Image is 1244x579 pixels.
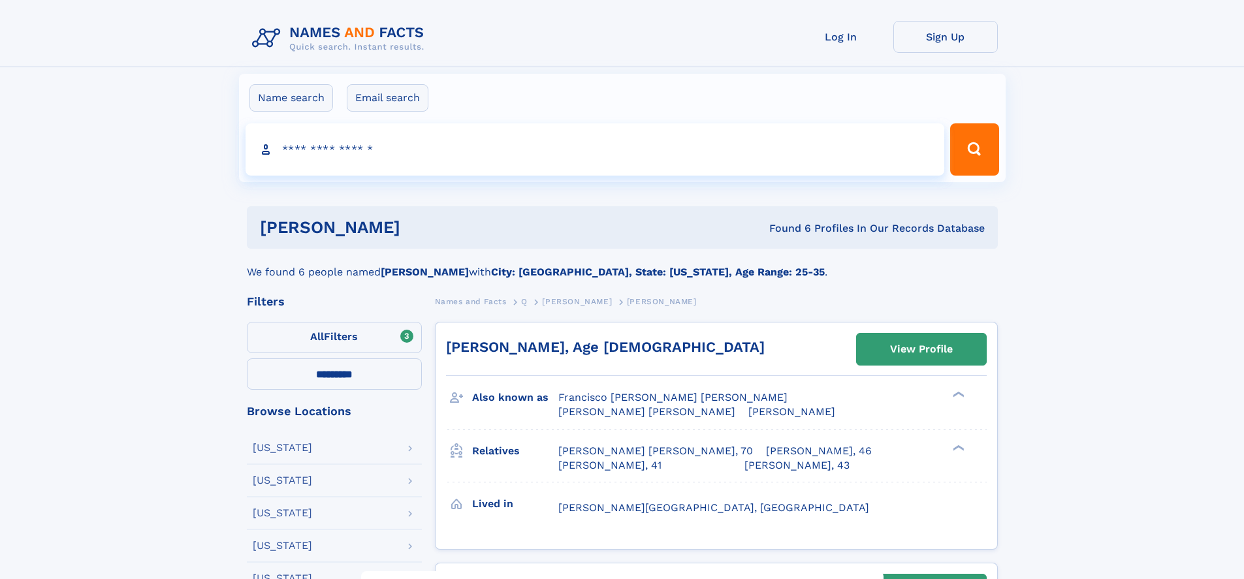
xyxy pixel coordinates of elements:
[260,219,585,236] h1: [PERSON_NAME]
[893,21,998,53] a: Sign Up
[347,84,428,112] label: Email search
[381,266,469,278] b: [PERSON_NAME]
[950,123,998,176] button: Search Button
[472,493,558,515] h3: Lived in
[253,475,312,486] div: [US_STATE]
[446,339,765,355] a: [PERSON_NAME], Age [DEMOGRAPHIC_DATA]
[744,458,850,473] a: [PERSON_NAME], 43
[247,322,422,353] label: Filters
[890,334,953,364] div: View Profile
[558,391,788,403] span: Francisco [PERSON_NAME] [PERSON_NAME]
[558,405,735,418] span: [PERSON_NAME] [PERSON_NAME]
[558,501,869,514] span: [PERSON_NAME][GEOGRAPHIC_DATA], [GEOGRAPHIC_DATA]
[472,386,558,409] h3: Also known as
[246,123,945,176] input: search input
[247,249,998,280] div: We found 6 people named with .
[542,297,612,306] span: [PERSON_NAME]
[253,540,312,551] div: [US_STATE]
[249,84,333,112] label: Name search
[542,293,612,309] a: [PERSON_NAME]
[247,405,422,417] div: Browse Locations
[766,444,872,458] a: [PERSON_NAME], 46
[491,266,825,278] b: City: [GEOGRAPHIC_DATA], State: [US_STATE], Age Range: 25-35
[748,405,835,418] span: [PERSON_NAME]
[789,21,893,53] a: Log In
[521,297,528,306] span: Q
[558,444,753,458] a: [PERSON_NAME] [PERSON_NAME], 70
[521,293,528,309] a: Q
[435,293,507,309] a: Names and Facts
[253,443,312,453] div: [US_STATE]
[949,443,965,452] div: ❯
[627,297,697,306] span: [PERSON_NAME]
[558,458,662,473] a: [PERSON_NAME], 41
[247,296,422,307] div: Filters
[949,390,965,399] div: ❯
[253,508,312,518] div: [US_STATE]
[584,221,985,236] div: Found 6 Profiles In Our Records Database
[247,21,435,56] img: Logo Names and Facts
[857,334,986,365] a: View Profile
[310,330,324,343] span: All
[472,440,558,462] h3: Relatives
